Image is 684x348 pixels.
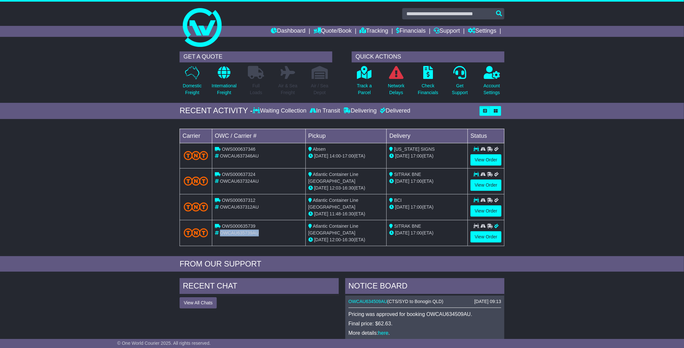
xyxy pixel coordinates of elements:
[411,230,422,235] span: 17:00
[470,154,502,166] a: View Order
[387,129,468,143] td: Delivery
[314,211,328,216] span: [DATE]
[360,26,388,37] a: Tracking
[180,129,212,143] td: Carrier
[180,259,504,269] div: FROM OUR SUPPORT
[220,230,259,235] span: OWCAU635739AU
[395,230,409,235] span: [DATE]
[357,82,372,96] p: Track a Parcel
[378,107,410,114] div: Delivered
[248,82,264,96] p: Full Loads
[396,26,426,37] a: Financials
[220,204,259,210] span: OWCAU637312AU
[483,66,501,100] a: AccountSettings
[184,202,208,211] img: TNT_Domestic.png
[452,82,468,96] p: Get Support
[308,107,342,114] div: In Transit
[212,129,306,143] td: OWC / Carrier #
[184,228,208,237] img: TNT_Domestic.png
[342,237,354,242] span: 16:30
[348,311,501,317] p: Pricing was approved for booking OWCAU634509AU.
[314,26,352,37] a: Quote/Book
[314,185,328,190] span: [DATE]
[388,66,405,100] a: NetworkDelays
[348,321,501,327] p: Final price: $62.63.
[222,172,256,177] span: OWS000637324
[180,297,217,309] button: View All Chats
[474,299,501,304] div: [DATE] 09:13
[418,66,439,100] a: CheckFinancials
[222,223,256,229] span: OWS000635739
[468,129,504,143] td: Status
[271,26,305,37] a: Dashboard
[305,129,387,143] td: Pickup
[395,179,409,184] span: [DATE]
[348,299,387,304] a: OWCAU634509AU
[211,66,237,100] a: InternationalFreight
[311,82,328,96] p: Air / Sea Depot
[394,223,421,229] span: SITRAK BNE
[470,179,502,191] a: View Order
[314,153,328,158] span: [DATE]
[183,82,202,96] p: Domestic Freight
[484,82,500,96] p: Account Settings
[342,153,354,158] span: 17:00
[348,299,501,304] div: ( )
[184,177,208,185] img: TNT_Domestic.png
[411,153,422,158] span: 17:00
[308,198,359,210] span: Atlantic Container Line [GEOGRAPHIC_DATA]
[411,204,422,210] span: 17:00
[452,66,468,100] a: GetSupport
[394,198,402,203] span: BCI
[378,330,389,336] a: here
[389,299,442,304] span: CTS/SYD to Bonogin QLD
[308,223,359,235] span: Atlantic Container Line [GEOGRAPHIC_DATA]
[220,179,259,184] span: OWCAU637324AU
[394,172,421,177] span: SITRAK BNE
[253,107,308,114] div: Waiting Collection
[222,198,256,203] span: OWS000637312
[330,153,341,158] span: 14:00
[308,153,384,159] div: - (ETA)
[278,82,297,96] p: Air & Sea Freight
[314,237,328,242] span: [DATE]
[395,153,409,158] span: [DATE]
[117,341,211,346] span: © One World Courier 2025. All rights reserved.
[308,236,384,243] div: - (ETA)
[395,204,409,210] span: [DATE]
[357,66,372,100] a: Track aParcel
[308,211,384,217] div: - (ETA)
[394,147,435,152] span: [US_STATE] SIGNS
[342,107,378,114] div: Delivering
[468,26,496,37] a: Settings
[308,172,359,184] span: Atlantic Container Line [GEOGRAPHIC_DATA]
[418,82,438,96] p: Check Financials
[348,330,501,336] p: More details: .
[342,185,354,190] span: 16:30
[388,82,404,96] p: Network Delays
[352,51,504,62] div: QUICK ACTIONS
[222,147,256,152] span: OWS000637346
[470,205,502,217] a: View Order
[470,231,502,243] a: View Order
[342,211,354,216] span: 16:30
[180,106,253,115] div: RECENT ACTIVITY -
[389,178,465,185] div: (ETA)
[389,230,465,236] div: (ETA)
[184,151,208,160] img: TNT_Domestic.png
[330,185,341,190] span: 12:03
[411,179,422,184] span: 17:00
[389,153,465,159] div: (ETA)
[330,211,341,216] span: 11:48
[313,147,326,152] span: Absen
[220,153,259,158] span: OWCAU637346AU
[180,51,332,62] div: GET A QUOTE
[212,82,237,96] p: International Freight
[389,204,465,211] div: (ETA)
[308,185,384,191] div: - (ETA)
[330,237,341,242] span: 12:00
[180,278,339,296] div: RECENT CHAT
[434,26,460,37] a: Support
[345,278,504,296] div: NOTICE BOARD
[182,66,202,100] a: DomesticFreight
